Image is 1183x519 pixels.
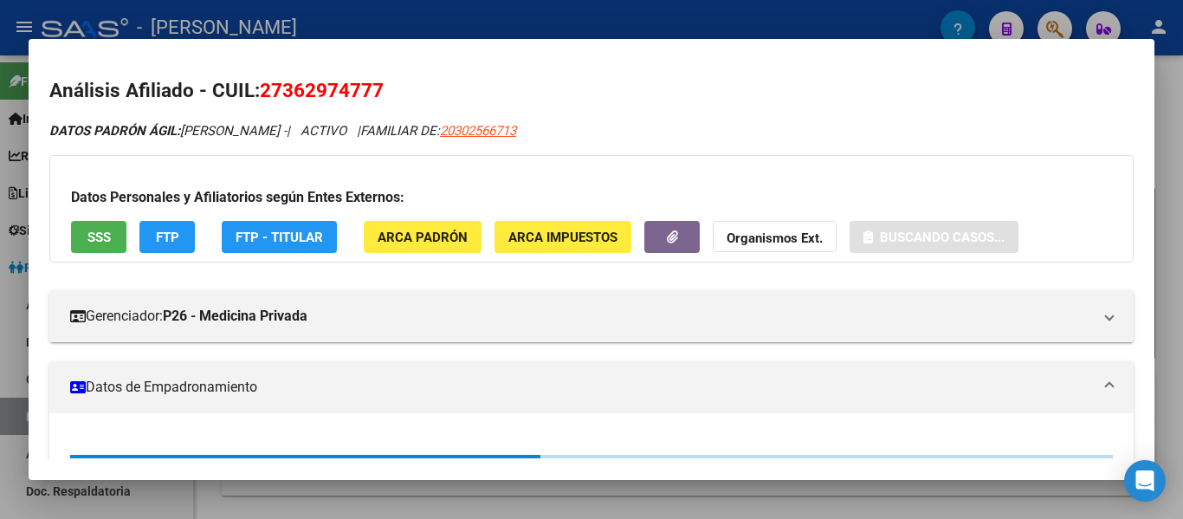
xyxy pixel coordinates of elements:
[222,221,337,253] button: FTP - Titular
[70,377,1092,398] mat-panel-title: Datos de Empadronamiento
[49,361,1134,413] mat-expansion-panel-header: Datos de Empadronamiento
[364,221,482,253] button: ARCA Padrón
[139,221,195,253] button: FTP
[49,413,1134,500] div: Datos de Empadronamiento
[378,230,468,245] span: ARCA Padrón
[49,123,516,139] i: | ACTIVO |
[440,123,516,139] span: 20302566713
[163,306,307,327] strong: P26 - Medicina Privada
[260,79,384,101] span: 27362974777
[508,230,617,245] span: ARCA Impuestos
[70,306,1092,327] mat-panel-title: Gerenciador:
[49,290,1134,342] mat-expansion-panel-header: Gerenciador:P26 - Medicina Privada
[71,221,126,253] button: SSS
[156,230,179,245] span: FTP
[727,230,823,246] strong: Organismos Ext.
[360,123,516,139] span: FAMILIAR DE:
[49,76,1134,106] h2: Análisis Afiliado - CUIL:
[236,230,323,245] span: FTP - Titular
[880,230,1005,245] span: Buscando casos...
[71,187,1112,208] h3: Datos Personales y Afiliatorios según Entes Externos:
[49,123,180,139] strong: DATOS PADRÓN ÁGIL:
[850,221,1018,253] button: Buscando casos...
[495,221,631,253] button: ARCA Impuestos
[87,230,111,245] span: SSS
[713,221,837,253] button: Organismos Ext.
[49,123,287,139] span: [PERSON_NAME] -
[1124,460,1166,502] div: Open Intercom Messenger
